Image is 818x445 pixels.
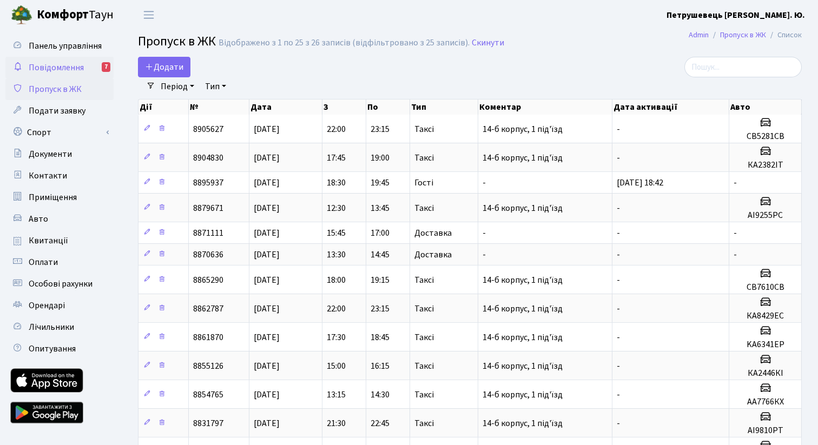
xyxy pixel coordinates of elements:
[5,230,114,251] a: Квитанції
[414,250,452,259] span: Доставка
[617,331,620,343] span: -
[193,303,223,315] span: 8862787
[156,77,199,96] a: Період
[29,235,68,247] span: Квитанції
[734,160,797,170] h5: КА2382ІТ
[102,62,110,72] div: 7
[414,154,434,162] span: Таксі
[667,9,805,21] b: Петрушевець [PERSON_NAME]. Ю.
[483,202,563,214] span: 14-б корпус, 1 під'їзд
[617,152,620,164] span: -
[29,191,77,203] span: Приміщення
[189,99,249,115] th: №
[29,105,85,117] span: Подати заявку
[734,249,737,261] span: -
[29,40,102,52] span: Панель управління
[414,125,434,134] span: Таксі
[193,123,223,135] span: 8905627
[483,274,563,286] span: 14-б корпус, 1 під'їзд
[734,311,797,321] h5: КА8429ЕС
[734,282,797,293] h5: СВ7610СВ
[371,331,390,343] span: 18:45
[414,204,434,212] span: Таксі
[617,123,620,135] span: -
[193,389,223,401] span: 8854765
[734,397,797,407] h5: АА7766КХ
[483,417,563,429] span: 14-б корпус, 1 під'їзд
[483,360,563,372] span: 14-б корпус, 1 під'їзд
[5,35,114,57] a: Панель управління
[254,249,280,261] span: [DATE]
[414,419,434,428] span: Таксі
[201,77,230,96] a: Тип
[193,417,223,429] span: 8831797
[254,227,280,239] span: [DATE]
[29,321,74,333] span: Лічильники
[327,177,346,189] span: 18:30
[29,278,93,290] span: Особові рахунки
[734,227,737,239] span: -
[11,4,32,26] img: logo.png
[327,417,346,429] span: 21:30
[193,177,223,189] span: 8895937
[327,274,346,286] span: 18:00
[37,6,114,24] span: Таун
[254,152,280,164] span: [DATE]
[29,148,72,160] span: Документи
[327,227,346,239] span: 15:45
[689,29,709,41] a: Admin
[684,57,802,77] input: Пошук...
[366,99,410,115] th: По
[371,303,390,315] span: 23:15
[483,227,486,239] span: -
[29,213,48,225] span: Авто
[254,331,280,343] span: [DATE]
[734,426,797,436] h5: AI9810PT
[5,316,114,338] a: Лічильники
[617,249,620,261] span: -
[483,389,563,401] span: 14-б корпус, 1 під'їзд
[410,99,478,115] th: Тип
[322,99,366,115] th: З
[617,202,620,214] span: -
[135,6,162,24] button: Переключити навігацію
[193,331,223,343] span: 8861870
[254,177,280,189] span: [DATE]
[5,208,114,230] a: Авто
[371,389,390,401] span: 14:30
[617,360,620,372] span: -
[414,304,434,313] span: Таксі
[29,170,67,182] span: Контакти
[483,123,563,135] span: 14-б корпус, 1 під'їзд
[766,29,802,41] li: Список
[371,177,390,189] span: 19:45
[617,389,620,401] span: -
[734,340,797,350] h5: KA6341EP
[254,303,280,315] span: [DATE]
[37,6,89,23] b: Комфорт
[371,202,390,214] span: 13:45
[478,99,612,115] th: Коментар
[617,274,620,286] span: -
[371,274,390,286] span: 19:15
[327,389,346,401] span: 13:15
[193,202,223,214] span: 8879671
[254,202,280,214] span: [DATE]
[327,331,346,343] span: 17:30
[617,303,620,315] span: -
[483,331,563,343] span: 14-б корпус, 1 під'їзд
[371,123,390,135] span: 23:15
[249,99,323,115] th: Дата
[327,202,346,214] span: 12:30
[414,229,452,237] span: Доставка
[5,273,114,295] a: Особові рахунки
[193,152,223,164] span: 8904830
[5,165,114,187] a: Контакти
[254,360,280,372] span: [DATE]
[5,143,114,165] a: Документи
[734,177,737,189] span: -
[29,300,65,311] span: Орендарі
[219,38,470,48] div: Відображено з 1 по 25 з 26 записів (відфільтровано з 25 записів).
[193,227,223,239] span: 8871111
[5,100,114,122] a: Подати заявку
